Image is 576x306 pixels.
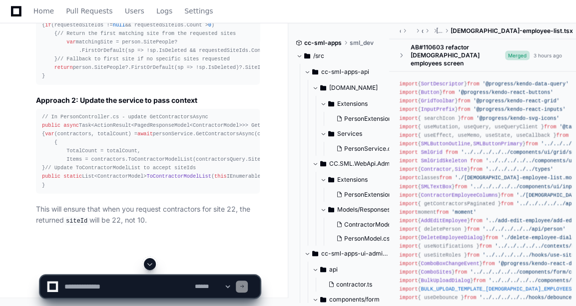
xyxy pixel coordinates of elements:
[451,27,573,35] span: [DEMOGRAPHIC_DATA]-employee-list.tsx
[399,183,418,189] span: import
[146,173,211,179] span: ToContractorModelList
[534,51,562,59] div: 3 hours ago
[337,100,368,108] span: Extensions
[399,218,418,224] span: import
[399,166,418,172] span: import
[137,131,153,137] span: await
[184,8,213,14] span: Settings
[344,191,403,199] span: PersonExtensions.cs
[458,106,470,112] span: from
[505,50,530,60] span: Merged
[296,48,382,64] button: /src
[304,39,342,47] span: cc-sml-apps
[421,141,470,147] span: SMLButtonOutline
[344,221,401,229] span: ContractorModel.cs
[344,235,390,243] span: PersonModel.cs
[64,217,89,226] code: siteId
[337,176,368,184] span: Extensions
[470,218,483,224] span: from
[467,81,480,87] span: from
[421,98,455,104] span: GridToolbar
[455,183,467,189] span: from
[321,250,390,258] span: cc-sml-apps-ui-admin/src
[54,64,73,70] span: return
[214,173,455,179] span: IEnumerable<Person> people, [GEOGRAPHIC_DATA]< >? requestedSiteIds =
[455,166,467,172] span: Site
[436,209,449,215] span: from
[452,209,476,215] span: 'moment'
[476,115,559,121] span: '@progress/kendo-svg-icons'
[483,226,566,232] span: '../../../../../api/person'
[313,52,324,60] span: /src
[473,98,560,104] span: '@progress/kendo-react-grid'
[321,68,369,76] span: cc-sml-apps-api
[443,89,455,95] span: from
[125,8,144,14] span: Users
[312,80,398,96] button: [DOMAIN_NAME]
[42,113,254,190] div: Task<ActionResult<PagedResponseModel<ContractorModel>>> GetContractorsAsync([FromBody] Contractor...
[332,112,403,126] button: PersonExtensions.cs
[421,218,467,224] span: AddEditEmployee
[344,145,394,153] span: PersonService.cs
[350,39,374,47] span: sml_dev
[45,22,51,28] span: if
[399,106,418,112] span: import
[214,173,227,179] span: this
[436,27,443,35] span: [DEMOGRAPHIC_DATA]-employee-list
[399,209,418,215] span: import
[399,175,418,181] span: import
[470,166,483,172] span: from
[501,192,514,198] span: from
[329,160,395,168] span: CC.SML.WebApi.Admin
[399,158,418,164] span: import
[421,158,467,164] span: SmlGridSkeleton
[42,122,60,128] span: public
[63,122,79,128] span: async
[304,246,390,262] button: cc-sml-apps-ui-admin/src
[45,131,54,137] span: var
[421,166,452,172] span: Contractor
[486,235,498,241] span: from
[473,141,523,147] span: SMLButtonPrimary
[57,30,236,36] span: // Return the first matching site from the requested sites
[557,132,569,138] span: from
[312,66,318,78] svg: Directory
[320,126,406,142] button: Services
[421,192,498,198] span: ContractorEmployeeColumns
[42,173,60,179] span: public
[337,130,362,138] span: Services
[399,98,418,104] span: import
[399,201,418,207] span: import
[344,115,403,123] span: PersonExtensions.cs
[470,158,483,164] span: from
[332,218,401,232] button: ContractorModel.cs
[421,89,439,95] span: Button
[486,166,554,172] span: '../../../../../types'
[399,149,418,155] span: import
[42,173,458,179] span: List<ContractorModel> ( )
[332,188,403,202] button: PersonExtensions.cs
[421,149,442,155] span: SmlGrid
[422,27,423,35] span: contractor-management
[483,81,569,87] span: '@progress/kendo-data-query'
[399,192,418,198] span: import
[45,165,196,171] span: // Update ToContractorModelList to accept siteIds
[467,226,480,232] span: from
[439,175,452,181] span: from
[33,8,54,14] span: Home
[399,235,418,241] span: import
[399,243,418,249] span: import
[501,201,514,207] span: from
[328,174,334,186] svg: Directory
[399,252,418,258] span: import
[36,204,260,227] p: This will ensure that when you request contractors for site 22, the returned will be 22, not 10.
[399,115,418,121] span: import
[304,64,390,80] button: cc-sml-apps-api
[156,8,172,14] span: Logs
[63,173,82,179] span: static
[421,81,464,87] span: SortDescriptor
[328,204,334,216] svg: Directory
[337,206,390,214] span: Models/Responses
[421,183,452,189] span: SMLTextBox
[461,115,474,121] span: from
